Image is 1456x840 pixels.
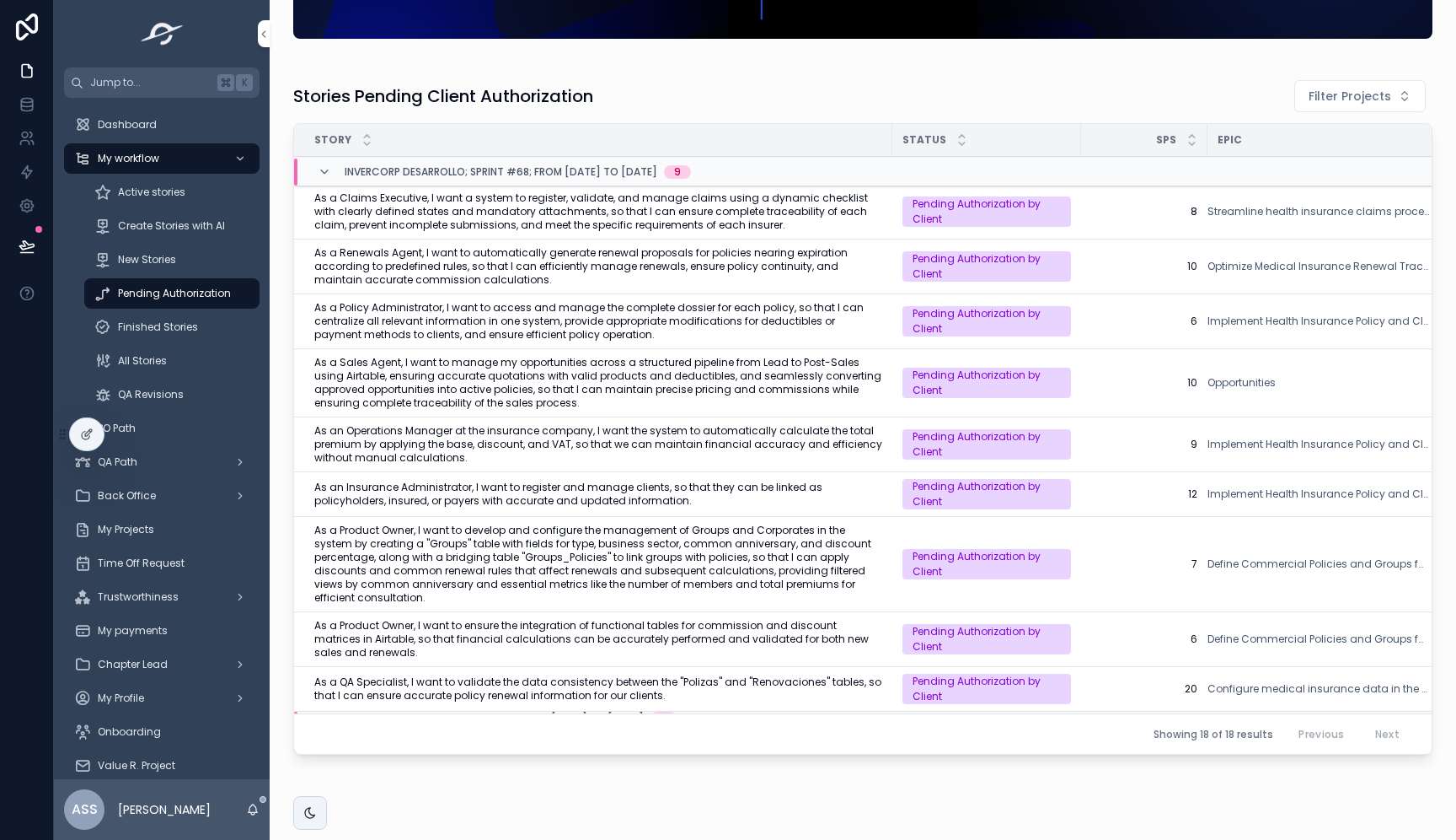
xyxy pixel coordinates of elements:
a: All Stories [84,346,260,376]
a: 9 [1091,438,1197,451]
a: 10 [1091,260,1197,273]
button: Jump to...K [64,67,260,98]
a: 8 [1091,205,1197,218]
span: Time Off Request [98,557,185,570]
a: Create Stories with AI [84,211,260,241]
a: 10 [1091,376,1197,390]
a: As an Insurance Administrator, I want to register and manage clients, so that they can be linked ... [314,481,882,508]
a: As a Product Owner, I want to ensure the integration of functional tables for commission and disc... [314,619,882,660]
a: 6 [1091,633,1197,646]
span: Active stories [118,186,185,199]
span: Status [902,133,946,147]
button: Select Button [1294,80,1426,112]
div: Pending Authorization by Client [913,197,1061,227]
span: Pending Authorization [118,287,231,300]
a: Configure medical insurance data in the database. [1207,682,1429,696]
a: Implement Health Insurance Policy and Client Management System [1207,315,1429,328]
a: Finished Stories [84,312,260,342]
a: Back Office [64,481,260,511]
a: Streamline health insurance claims process [1207,205,1429,218]
a: My Projects [64,514,260,545]
span: Create Stories with AI [118,219,225,233]
span: Value R. Project [98,759,175,773]
span: Jump to... [90,76,211,89]
span: My payments [98,624,168,638]
a: As a Policy Administrator, I want to access and manage the complete dossier for each policy, so t... [314,301,882,342]
span: Finished Stories [118,320,198,334]
a: Opportunities [1207,376,1276,390]
img: App logo [136,20,189,47]
a: Define Commercial Policies and Groups for Health Insurance [1207,633,1429,646]
div: 2 [661,712,666,725]
a: Define Commercial Policies and Groups for Health Insurance [1207,557,1429,571]
span: Filter Projects [1309,88,1391,105]
span: Back Office [98,489,156,503]
div: 9 [674,165,681,179]
div: Pending Authorization by Client [913,306,1061,337]
a: Optimize Medical Insurance Renewal Tracking [1207,260,1429,273]
a: Pending Authorization by Client [902,429,1071,460]
a: As an Operations Manager at the insurance company, I want the system to automatically calculate t... [314,424,882,465]
a: As a Product Owner, I want to develop and configure the management of Groups and Corporates in th... [314,524,882,605]
a: As a Renewals Agent, I want to automatically generate renewal proposals for policies nearing expi... [314,246,882,287]
span: Singular Marketing; Sprint #50; From [DATE] to [DATE] [345,712,644,725]
a: Dashboard [64,110,260,140]
div: Pending Authorization by Client [913,479,1061,509]
span: Onboarding [98,725,161,739]
a: 12 [1091,487,1197,501]
span: As a QA Specialist, I want to validate the data consistency between the "Polizas" and "Renovacion... [314,676,882,703]
a: Pending Authorization by Client [902,368,1071,398]
span: K [238,76,251,89]
a: My Profile [64,683,260,713]
a: Chapter Lead [64,649,260,680]
a: Pending Authorization by Client [902,197,1071,227]
a: As a Claims Executive, I want a system to register, validate, and manage claims using a dynamic c... [314,191,882,232]
span: QA Revisions [118,388,184,401]
span: 6 [1091,315,1197,328]
a: Pending Authorization by Client [902,549,1071,579]
a: PO Path [64,413,260,444]
span: Story [314,133,351,147]
span: All Stories [118,354,167,368]
a: Pending Authorization by Client [902,624,1071,654]
div: Pending Authorization by Client [913,429,1061,460]
a: QA Revisions [84,380,260,410]
a: Trustworthiness [64,582,260,612]
div: Pending Authorization by Client [913,368,1061,398]
span: My Projects [98,523,154,536]
span: Epic [1218,133,1242,147]
p: [PERSON_NAME] [118,801,211,818]
span: Dashboard [98,118,157,132]
a: My payments [64,616,260,646]
a: Onboarding [64,717,260,747]
a: Implement Health Insurance Policy and Client Management System [1207,438,1429,451]
a: New Stories [84,245,260,275]
a: Opportunities [1207,376,1429,390]
span: Showing 18 of 18 results [1154,728,1273,741]
span: My Profile [98,692,144,705]
div: scrollable content [54,98,270,779]
h1: Stories Pending Client Authorization [293,84,593,108]
span: PO Path [98,422,136,435]
span: My workflow [98,152,159,165]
